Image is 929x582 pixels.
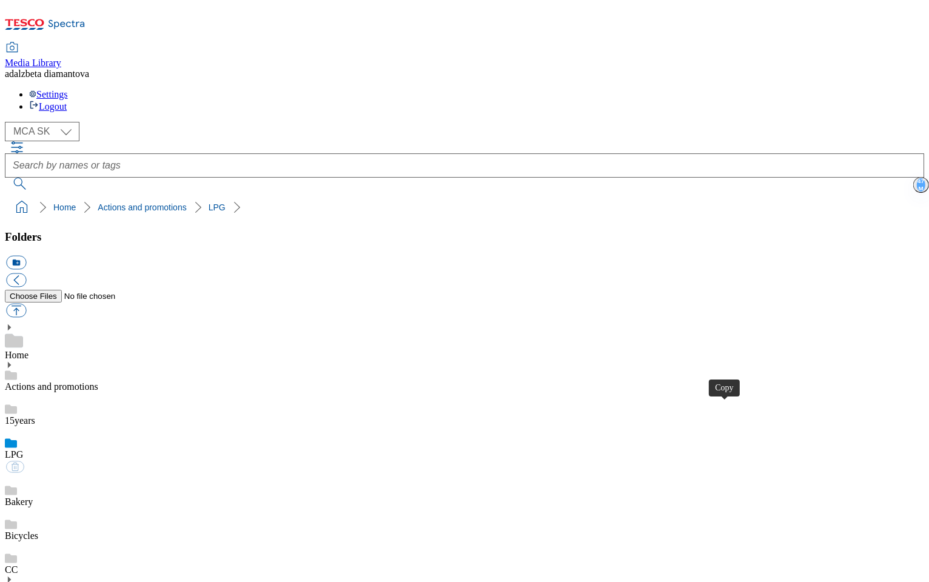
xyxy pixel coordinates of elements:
input: Search by names or tags [5,153,924,178]
a: Actions and promotions [98,202,186,212]
span: alzbeta diamantova [14,69,89,79]
a: Logout [29,101,67,112]
a: Media Library [5,43,61,69]
span: Media Library [5,58,61,68]
a: Bakery [5,497,33,507]
h3: Folders [5,230,924,244]
span: ad [5,69,14,79]
nav: breadcrumb [5,196,924,219]
a: LPG [5,449,23,460]
a: home [12,198,32,217]
a: Actions and promotions [5,381,98,392]
a: Home [5,350,29,360]
a: Settings [29,89,68,99]
a: Bicycles [5,530,38,541]
a: Home [53,202,76,212]
a: LPG [209,202,226,212]
a: 15years [5,415,35,426]
a: CC [5,564,18,575]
